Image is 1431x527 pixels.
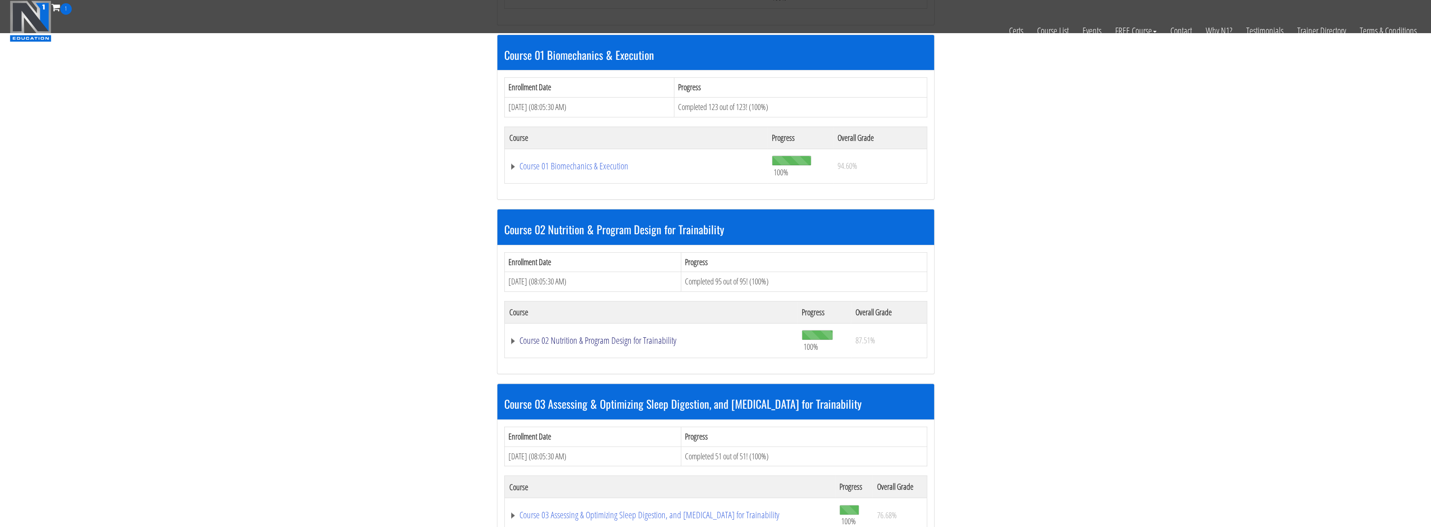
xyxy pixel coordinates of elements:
a: FREE Course [1108,15,1163,47]
th: Progress [681,252,927,272]
span: 100% [804,342,818,352]
a: Course 02 Nutrition & Program Design for Trainability [509,336,793,345]
th: Course [504,301,797,323]
th: Course [504,476,835,498]
th: Progress [767,127,833,149]
th: Overall Grade [872,476,927,498]
th: Enrollment Date [504,78,674,98]
a: Trainer Directory [1290,15,1353,47]
th: Progress [674,78,927,98]
h3: Course 01 Biomechanics & Execution [504,49,927,61]
span: 100% [774,167,788,177]
th: Progress [681,427,927,446]
a: Certs [1002,15,1030,47]
span: 1 [60,3,72,15]
a: Course 01 Biomechanics & Execution [509,162,763,171]
td: Completed 51 out of 51! (100%) [681,446,927,466]
h3: Course 03 Assessing & Optimizing Sleep Digestion, and [MEDICAL_DATA] for Trainability [504,398,927,410]
a: Contact [1163,15,1199,47]
td: 94.60% [833,149,927,183]
td: [DATE] (08:05:30 AM) [504,272,681,292]
th: Enrollment Date [504,427,681,446]
th: Overall Grade [851,301,927,323]
span: 100% [841,516,856,526]
a: Course List [1030,15,1076,47]
th: Course [504,127,767,149]
td: [DATE] (08:05:30 AM) [504,97,674,117]
a: 1 [51,1,72,13]
td: Completed 123 out of 123! (100%) [674,97,927,117]
th: Enrollment Date [504,252,681,272]
a: Terms & Conditions [1353,15,1424,47]
th: Progress [797,301,850,323]
td: Completed 95 out of 95! (100%) [681,272,927,292]
a: Testimonials [1239,15,1290,47]
th: Progress [835,476,873,498]
td: [DATE] (08:05:30 AM) [504,446,681,466]
h3: Course 02 Nutrition & Program Design for Trainability [504,223,927,235]
a: Events [1076,15,1108,47]
img: n1-education [10,0,51,42]
a: Why N1? [1199,15,1239,47]
a: Course 03 Assessing & Optimizing Sleep Digestion, and [MEDICAL_DATA] for Trainability [509,510,830,520]
td: 87.51% [851,323,927,358]
th: Overall Grade [833,127,927,149]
